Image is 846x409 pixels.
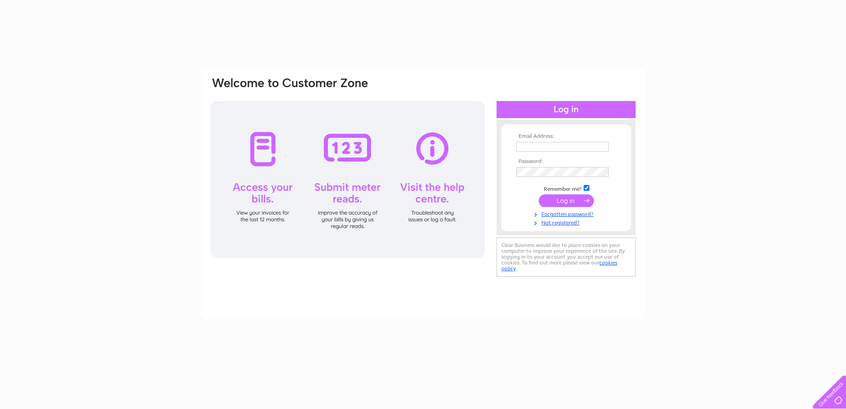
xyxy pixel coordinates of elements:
a: Not registered? [516,218,618,226]
th: Password: [514,158,618,165]
input: Submit [539,194,594,207]
a: cookies policy [501,259,617,272]
div: Clear Business would like to place cookies on your computer to improve your experience of the sit... [497,237,636,277]
th: Email Address: [514,133,618,140]
a: Forgotten password? [516,209,618,218]
td: Remember me? [514,184,618,193]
